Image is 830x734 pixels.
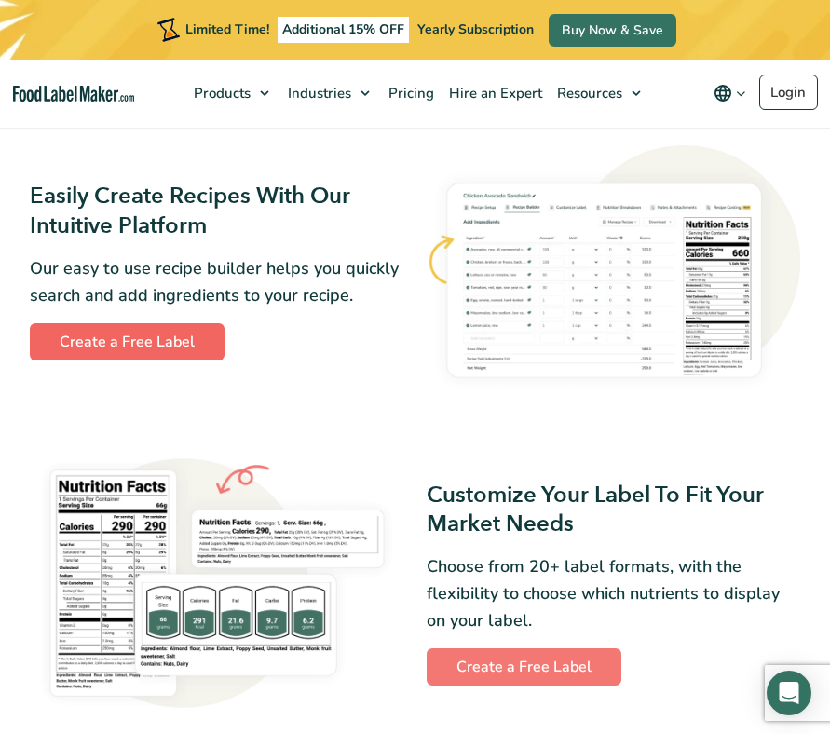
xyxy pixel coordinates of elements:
[278,17,409,43] span: Additional 15% OFF
[30,182,404,239] h3: Easily Create Recipes With Our Intuitive Platform
[30,255,404,309] p: Our easy to use recipe builder helps you quickly search and add ingredients to your recipe.
[440,60,548,127] a: Hire an Expert
[443,84,544,102] span: Hire an Expert
[549,14,676,47] a: Buy Now & Save
[759,75,818,110] a: Login
[379,60,440,127] a: Pricing
[767,671,811,715] div: Open Intercom Messenger
[30,323,225,360] a: Create a Free Label
[417,20,534,38] span: Yearly Subscription
[188,84,252,102] span: Products
[427,481,801,538] h3: Customize Your Label To Fit Your Market Needs
[282,84,353,102] span: Industries
[185,20,269,38] span: Limited Time!
[279,60,379,127] a: Industries
[427,648,621,686] a: Create a Free Label
[427,553,801,633] p: Choose from 20+ label formats, with the flexibility to choose which nutrients to display on your ...
[548,60,650,127] a: Resources
[184,60,279,127] a: Products
[551,84,624,102] span: Resources
[383,84,436,102] span: Pricing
